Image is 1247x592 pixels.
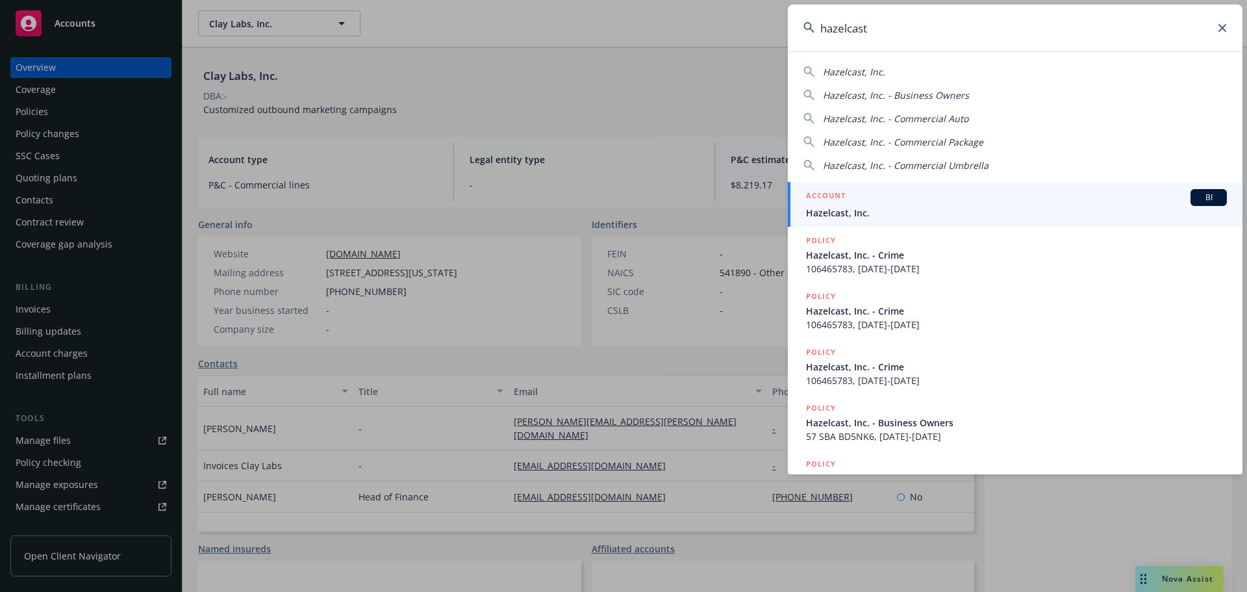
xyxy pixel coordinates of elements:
span: 57 SBA BD5NK6, [DATE]-[DATE] [806,430,1227,443]
span: 106465783, [DATE]-[DATE] [806,318,1227,331]
span: 106465783, [DATE]-[DATE] [806,262,1227,276]
h5: ACCOUNT [806,189,846,205]
a: POLICYHazelcast, Inc. - Crime106465783, [DATE]-[DATE] [788,227,1242,283]
span: Hazelcast, Inc. - Crime [806,248,1227,262]
h5: POLICY [806,346,836,359]
h5: POLICY [806,290,836,303]
h5: POLICY [806,402,836,415]
a: POLICYHazelcast, Inc. - Crime106465783, [DATE]-[DATE] [788,283,1242,339]
a: ACCOUNTBIHazelcast, Inc. [788,182,1242,227]
a: POLICYHazelcast, Inc. - Crime106465783, [DATE]-[DATE] [788,339,1242,394]
h5: POLICY [806,234,836,247]
span: Hazelcast, Inc. - Crime [806,304,1227,318]
span: Hazelcast, Inc. - Commercial Umbrella [823,159,989,172]
span: Hazelcast, Inc. [806,206,1227,220]
span: Hazelcast, Inc. [823,66,885,78]
span: Hazelcast, Inc. - Commercial Package [823,136,983,148]
input: Search... [788,5,1242,51]
span: Hazelcast, Inc. - Business Owners [823,89,969,101]
span: Hazelcast, Inc. - Commercial Package [806,472,1227,485]
span: 106465783, [DATE]-[DATE] [806,374,1227,387]
span: Hazelcast, Inc. - Crime [806,360,1227,374]
a: POLICYHazelcast, Inc. - Business Owners57 SBA BD5NK6, [DATE]-[DATE] [788,394,1242,450]
span: BI [1196,192,1222,203]
span: Hazelcast, Inc. - Business Owners [806,416,1227,430]
h5: POLICY [806,457,836,470]
a: POLICYHazelcast, Inc. - Commercial Package [788,450,1242,506]
span: Hazelcast, Inc. - Commercial Auto [823,112,968,125]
